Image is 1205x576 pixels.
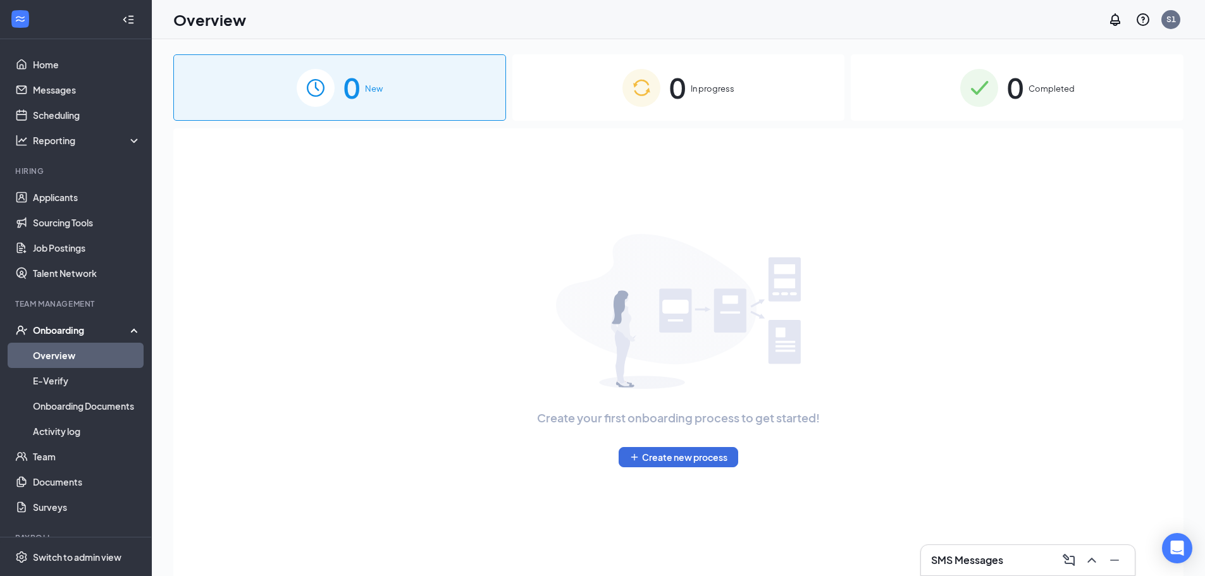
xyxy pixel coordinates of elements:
svg: QuestionInfo [1135,12,1151,27]
div: Switch to admin view [33,551,121,563]
div: Team Management [15,298,139,309]
a: Surveys [33,494,141,520]
div: S1 [1166,14,1176,25]
span: 0 [669,66,686,109]
div: Reporting [33,134,142,147]
svg: Minimize [1107,553,1122,568]
span: In progress [691,82,734,95]
a: Scheduling [33,102,141,128]
a: E-Verify [33,368,141,393]
svg: Analysis [15,134,28,147]
button: ChevronUp [1082,550,1102,570]
div: Payroll [15,532,139,543]
span: 0 [1007,66,1023,109]
span: Create your first onboarding process to get started! [537,409,820,427]
button: Minimize [1104,550,1125,570]
a: Activity log [33,419,141,444]
a: Messages [33,77,141,102]
button: PlusCreate new process [619,447,738,467]
a: Job Postings [33,235,141,260]
a: Talent Network [33,260,141,286]
svg: WorkstreamLogo [14,13,27,25]
svg: ChevronUp [1084,553,1099,568]
div: Open Intercom Messenger [1162,533,1192,563]
button: ComposeMessage [1059,550,1079,570]
span: New [365,82,383,95]
svg: Collapse [122,13,135,26]
span: Completed [1029,82,1075,95]
svg: Plus [629,452,640,462]
div: Hiring [15,166,139,176]
a: Team [33,444,141,469]
a: Onboarding Documents [33,393,141,419]
svg: Notifications [1108,12,1123,27]
a: Overview [33,343,141,368]
a: Applicants [33,185,141,210]
h3: SMS Messages [931,553,1003,567]
span: 0 [343,66,360,109]
svg: Settings [15,551,28,563]
a: Sourcing Tools [33,210,141,235]
svg: UserCheck [15,324,28,336]
a: Home [33,52,141,77]
div: Onboarding [33,324,130,336]
h1: Overview [173,9,246,30]
svg: ComposeMessage [1061,553,1077,568]
a: Documents [33,469,141,494]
